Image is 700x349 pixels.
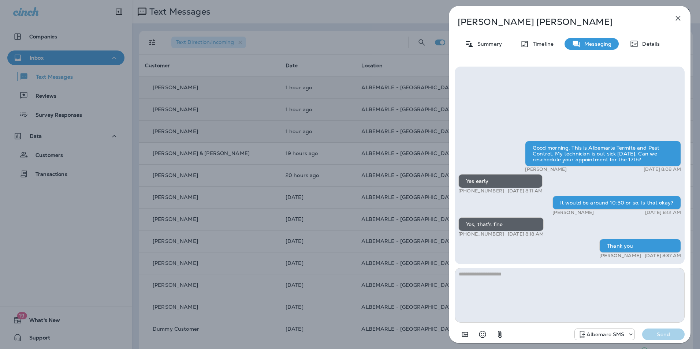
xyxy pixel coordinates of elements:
[529,41,554,47] p: Timeline
[525,166,567,172] p: [PERSON_NAME]
[458,174,543,188] div: Yes early
[638,41,660,47] p: Details
[581,41,611,47] p: Messaging
[458,188,504,194] p: [PHONE_NUMBER]
[644,166,681,172] p: [DATE] 8:08 AM
[474,41,502,47] p: Summary
[645,210,681,215] p: [DATE] 8:12 AM
[458,231,504,237] p: [PHONE_NUMBER]
[475,327,490,342] button: Select an emoji
[575,330,635,339] div: +1 (252) 600-3555
[458,217,544,231] div: Yes, that's fine
[599,239,681,253] div: Thank you
[525,141,681,166] div: Good morning. This is Albemarle Termite and Pest Control. My technician is out sick [DATE]. Can w...
[552,210,594,215] p: [PERSON_NAME]
[508,231,544,237] p: [DATE] 8:18 AM
[458,327,472,342] button: Add in a premade template
[508,188,543,194] p: [DATE] 8:11 AM
[645,253,681,259] p: [DATE] 8:37 AM
[458,17,658,27] p: [PERSON_NAME] [PERSON_NAME]
[599,253,641,259] p: [PERSON_NAME]
[552,196,681,210] div: It would be around 10:30 or so. Is that okay?
[587,331,625,337] p: Albemare SMS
